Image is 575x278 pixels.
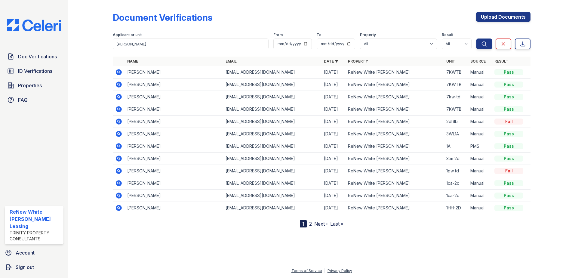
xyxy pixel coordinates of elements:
[346,116,444,128] td: ReNew White [PERSON_NAME]
[346,128,444,140] td: ReNew White [PERSON_NAME]
[468,202,492,214] td: Manual
[321,140,346,153] td: [DATE]
[494,94,523,100] div: Pass
[494,168,523,174] div: Fail
[444,66,468,79] td: 7KWTB
[2,261,66,273] a: Sign out
[321,153,346,165] td: [DATE]
[324,268,325,273] div: |
[223,177,321,190] td: [EMAIL_ADDRESS][DOMAIN_NAME]
[18,53,57,60] span: Doc Verifications
[468,190,492,202] td: Manual
[346,79,444,91] td: ReNew White [PERSON_NAME]
[321,165,346,177] td: [DATE]
[468,103,492,116] td: Manual
[346,66,444,79] td: ReNew White [PERSON_NAME]
[321,177,346,190] td: [DATE]
[18,82,42,89] span: Properties
[321,66,346,79] td: [DATE]
[321,79,346,91] td: [DATE]
[360,32,376,37] label: Property
[468,140,492,153] td: PMS
[468,153,492,165] td: Manual
[223,140,321,153] td: [EMAIL_ADDRESS][DOMAIN_NAME]
[468,66,492,79] td: Manual
[273,32,283,37] label: From
[468,79,492,91] td: Manual
[125,153,223,165] td: [PERSON_NAME]
[494,69,523,75] div: Pass
[226,59,237,63] a: Email
[223,91,321,103] td: [EMAIL_ADDRESS][DOMAIN_NAME]
[494,156,523,162] div: Pass
[444,91,468,103] td: 7kw-td
[113,32,142,37] label: Applicant or unit
[444,140,468,153] td: 1A
[444,202,468,214] td: 1HH-2D
[125,79,223,91] td: [PERSON_NAME]
[223,103,321,116] td: [EMAIL_ADDRESS][DOMAIN_NAME]
[223,128,321,140] td: [EMAIL_ADDRESS][DOMAIN_NAME]
[494,143,523,149] div: Pass
[125,165,223,177] td: [PERSON_NAME]
[476,12,530,22] a: Upload Documents
[321,128,346,140] td: [DATE]
[113,12,212,23] div: Document Verifications
[468,91,492,103] td: Manual
[346,202,444,214] td: ReNew White [PERSON_NAME]
[223,79,321,91] td: [EMAIL_ADDRESS][DOMAIN_NAME]
[223,190,321,202] td: [EMAIL_ADDRESS][DOMAIN_NAME]
[10,208,61,230] div: ReNew White [PERSON_NAME] Leasing
[494,131,523,137] div: Pass
[5,94,63,106] a: FAQ
[321,202,346,214] td: [DATE]
[327,268,352,273] a: Privacy Policy
[321,103,346,116] td: [DATE]
[2,19,66,31] img: CE_Logo_Blue-a8612792a0a2168367f1c8372b55b34899dd931a85d93a1a3d3e32e68fde9ad4.png
[125,128,223,140] td: [PERSON_NAME]
[494,82,523,88] div: Pass
[18,96,28,103] span: FAQ
[321,190,346,202] td: [DATE]
[444,116,468,128] td: 2dh1b
[324,59,338,63] a: Date ▼
[444,153,468,165] td: 3tm 2d
[125,202,223,214] td: [PERSON_NAME]
[494,59,509,63] a: Result
[494,180,523,186] div: Pass
[468,177,492,190] td: Manual
[223,66,321,79] td: [EMAIL_ADDRESS][DOMAIN_NAME]
[468,165,492,177] td: Manual
[494,205,523,211] div: Pass
[125,116,223,128] td: [PERSON_NAME]
[468,128,492,140] td: Manual
[125,66,223,79] td: [PERSON_NAME]
[346,153,444,165] td: ReNew White [PERSON_NAME]
[444,79,468,91] td: 7KWTB
[5,65,63,77] a: ID Verifications
[125,140,223,153] td: [PERSON_NAME]
[314,221,328,227] a: Next ›
[223,202,321,214] td: [EMAIL_ADDRESS][DOMAIN_NAME]
[300,220,307,227] div: 1
[223,153,321,165] td: [EMAIL_ADDRESS][DOMAIN_NAME]
[309,221,312,227] a: 2
[5,51,63,63] a: Doc Verifications
[113,39,269,49] input: Search by name, email, or unit number
[468,116,492,128] td: Manual
[470,59,486,63] a: Source
[346,140,444,153] td: ReNew White [PERSON_NAME]
[346,190,444,202] td: ReNew White [PERSON_NAME]
[444,190,468,202] td: 1ca-2c
[446,59,455,63] a: Unit
[444,103,468,116] td: 7KWTB
[10,230,61,242] div: Trinity Property Consultants
[5,79,63,91] a: Properties
[2,247,66,259] a: Account
[18,67,52,75] span: ID Verifications
[127,59,138,63] a: Name
[444,165,468,177] td: 1pw td
[494,106,523,112] div: Pass
[321,116,346,128] td: [DATE]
